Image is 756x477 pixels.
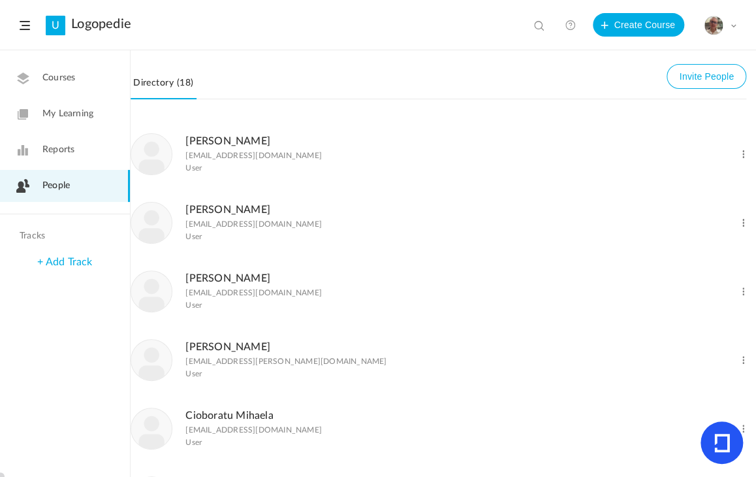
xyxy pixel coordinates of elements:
[131,340,172,380] img: user-image.png
[131,203,172,243] img: user-image.png
[42,143,74,157] span: Reports
[185,425,322,435] p: [EMAIL_ADDRESS][DOMAIN_NAME]
[42,71,75,85] span: Courses
[71,16,131,32] a: Logopedie
[185,410,273,421] a: Cioboratu Mihaela
[20,231,107,242] h4: Tracks
[185,136,270,146] a: [PERSON_NAME]
[42,107,93,121] span: My Learning
[185,342,270,352] a: [PERSON_NAME]
[131,134,172,174] img: user-image.png
[667,64,746,89] button: Invite People
[593,13,684,37] button: Create Course
[185,163,202,173] span: User
[185,205,270,215] a: [PERSON_NAME]
[131,408,172,449] img: user-image.png
[185,357,386,366] p: [EMAIL_ADDRESS][PERSON_NAME][DOMAIN_NAME]
[37,257,92,267] a: + Add Track
[185,151,322,160] p: [EMAIL_ADDRESS][DOMAIN_NAME]
[185,232,202,241] span: User
[185,301,202,310] span: User
[42,179,70,193] span: People
[131,74,197,99] a: Directory (18)
[185,273,270,284] a: [PERSON_NAME]
[185,369,202,378] span: User
[46,16,65,35] a: U
[185,288,322,297] p: [EMAIL_ADDRESS][DOMAIN_NAME]
[704,16,723,35] img: eu.png
[131,271,172,312] img: user-image.png
[185,438,202,447] span: User
[185,220,322,229] p: [EMAIL_ADDRESS][DOMAIN_NAME]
